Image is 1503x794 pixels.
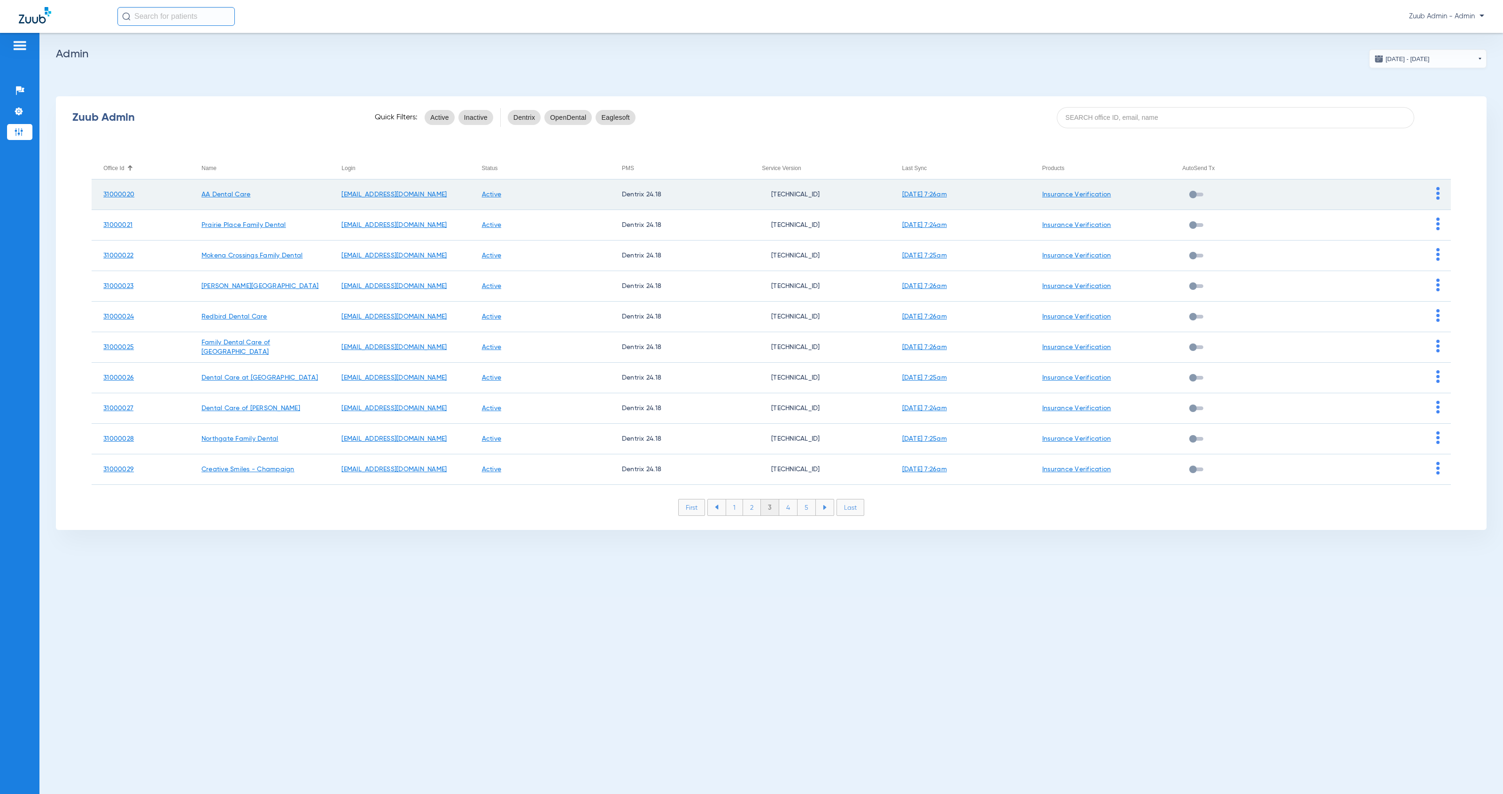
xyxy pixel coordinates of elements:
a: Family Dental Care of [GEOGRAPHIC_DATA] [201,339,270,355]
a: Northgate Family Dental [201,436,279,442]
a: Insurance Verification [1042,466,1111,473]
a: Creative Smiles - Champaign [201,466,294,473]
div: Products [1042,163,1170,173]
td: [TECHNICAL_ID] [750,302,890,332]
img: group-dot-blue.svg [1436,340,1440,352]
mat-chip-listbox: status-filters [425,108,493,127]
a: [DATE] 7:24am [902,405,947,412]
a: Insurance Verification [1042,191,1111,198]
img: Zuub Logo [19,7,51,23]
td: [TECHNICAL_ID] [750,332,890,363]
a: [DATE] 7:26am [902,191,947,198]
td: Dentrix 24.18 [610,179,750,210]
a: [EMAIL_ADDRESS][DOMAIN_NAME] [341,405,447,412]
td: Dentrix 24.18 [610,393,750,424]
a: 31000026 [103,374,134,381]
a: [EMAIL_ADDRESS][DOMAIN_NAME] [341,283,447,289]
span: Inactive [464,113,488,122]
a: Active [482,283,502,289]
a: Dental Care of [PERSON_NAME] [201,405,300,412]
input: Search for patients [117,7,235,26]
td: [TECHNICAL_ID] [750,179,890,210]
div: Service Version [762,163,890,173]
a: Redbird Dental Care [201,313,267,320]
a: Active [482,436,502,442]
td: Dentrix 24.18 [610,271,750,302]
td: [TECHNICAL_ID] [750,454,890,485]
li: Last [837,499,864,516]
a: Prairie Place Family Dental [201,222,286,228]
li: First [678,499,705,516]
img: group-dot-blue.svg [1436,370,1440,383]
img: date.svg [1374,54,1384,63]
div: Status [482,163,610,173]
a: [DATE] 7:25am [902,436,947,442]
div: Login [341,163,355,173]
a: 31000021 [103,222,132,228]
a: [DATE] 7:25am [902,374,947,381]
td: Dentrix 24.18 [610,424,750,454]
a: 31000029 [103,466,134,473]
div: Products [1042,163,1064,173]
td: Dentrix 24.18 [610,332,750,363]
td: [TECHNICAL_ID] [750,241,890,271]
td: Dentrix 24.18 [610,210,750,241]
li: 2 [743,499,761,515]
a: Insurance Verification [1042,405,1111,412]
div: AutoSend Tx [1182,163,1215,173]
img: arrow-left-blue.svg [715,505,719,510]
li: 3 [761,499,779,515]
img: arrow-right-blue.svg [823,505,827,510]
a: [DATE] 7:26am [902,466,947,473]
a: Insurance Verification [1042,436,1111,442]
a: [EMAIL_ADDRESS][DOMAIN_NAME] [341,252,447,259]
a: Active [482,344,502,350]
img: group-dot-blue.svg [1436,401,1440,413]
div: Last Sync [902,163,1030,173]
mat-chip-listbox: pms-filters [508,108,635,127]
div: Office Id [103,163,190,173]
td: Dentrix 24.18 [610,302,750,332]
img: group-dot-blue.svg [1436,309,1440,322]
a: 31000027 [103,405,133,412]
a: 31000022 [103,252,133,259]
td: [TECHNICAL_ID] [750,424,890,454]
div: PMS [622,163,750,173]
a: Active [482,252,502,259]
div: Status [482,163,498,173]
div: PMS [622,163,634,173]
div: AutoSend Tx [1182,163,1310,173]
a: AA Dental Care [201,191,251,198]
div: Name [201,163,330,173]
span: Zuub Admin - Admin [1409,12,1484,21]
a: [PERSON_NAME][GEOGRAPHIC_DATA] [201,283,319,289]
a: Dental Care at [GEOGRAPHIC_DATA] [201,374,318,381]
div: Name [201,163,217,173]
a: Active [482,405,502,412]
a: [DATE] 7:26am [902,344,947,350]
input: SEARCH office ID, email, name [1057,107,1415,128]
a: 31000024 [103,313,134,320]
a: Insurance Verification [1042,313,1111,320]
a: 31000025 [103,344,134,350]
div: Office Id [103,163,124,173]
span: Dentrix [513,113,535,122]
button: [DATE] - [DATE] [1369,49,1487,68]
img: group-dot-blue.svg [1436,431,1440,444]
td: [TECHNICAL_ID] [750,393,890,424]
a: Insurance Verification [1042,283,1111,289]
a: [EMAIL_ADDRESS][DOMAIN_NAME] [341,344,447,350]
a: [DATE] 7:26am [902,313,947,320]
span: Eaglesoft [601,113,630,122]
td: [TECHNICAL_ID] [750,210,890,241]
a: [DATE] 7:24am [902,222,947,228]
img: hamburger-icon [12,40,27,51]
a: [EMAIL_ADDRESS][DOMAIN_NAME] [341,313,447,320]
img: Search Icon [122,12,131,21]
div: Login [341,163,470,173]
img: group-dot-blue.svg [1436,218,1440,230]
a: [DATE] 7:26am [902,283,947,289]
a: [DATE] 7:25am [902,252,947,259]
li: 1 [726,499,743,515]
a: Active [482,374,502,381]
